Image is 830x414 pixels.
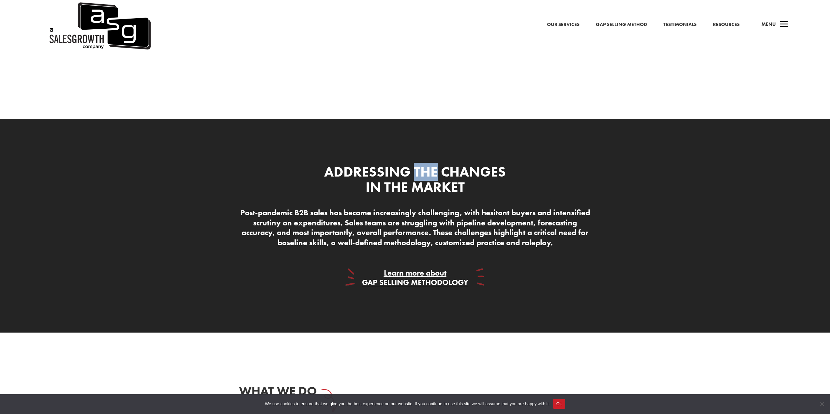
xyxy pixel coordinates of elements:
[713,21,740,29] a: Resources
[239,383,374,402] h3: What We Do
[777,18,791,31] span: a
[318,164,513,198] h3: Addressing The Changes In The Market
[362,268,468,287] a: Learn more about Gap Selling Methodology
[553,399,565,409] button: Ok
[596,21,647,29] a: Gap Selling Method
[265,401,550,407] span: We use cookies to ensure that we give you the best experience on our website. If you continue to ...
[762,21,776,27] span: Menu
[547,21,580,29] a: Our Services
[819,401,825,407] span: No
[362,277,468,287] span: Gap Selling Methodology
[663,21,697,29] a: Testimonials
[239,208,591,248] p: Post-pandemic B2B sales has become increasingly challenging, with hesitant buyers and intensified...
